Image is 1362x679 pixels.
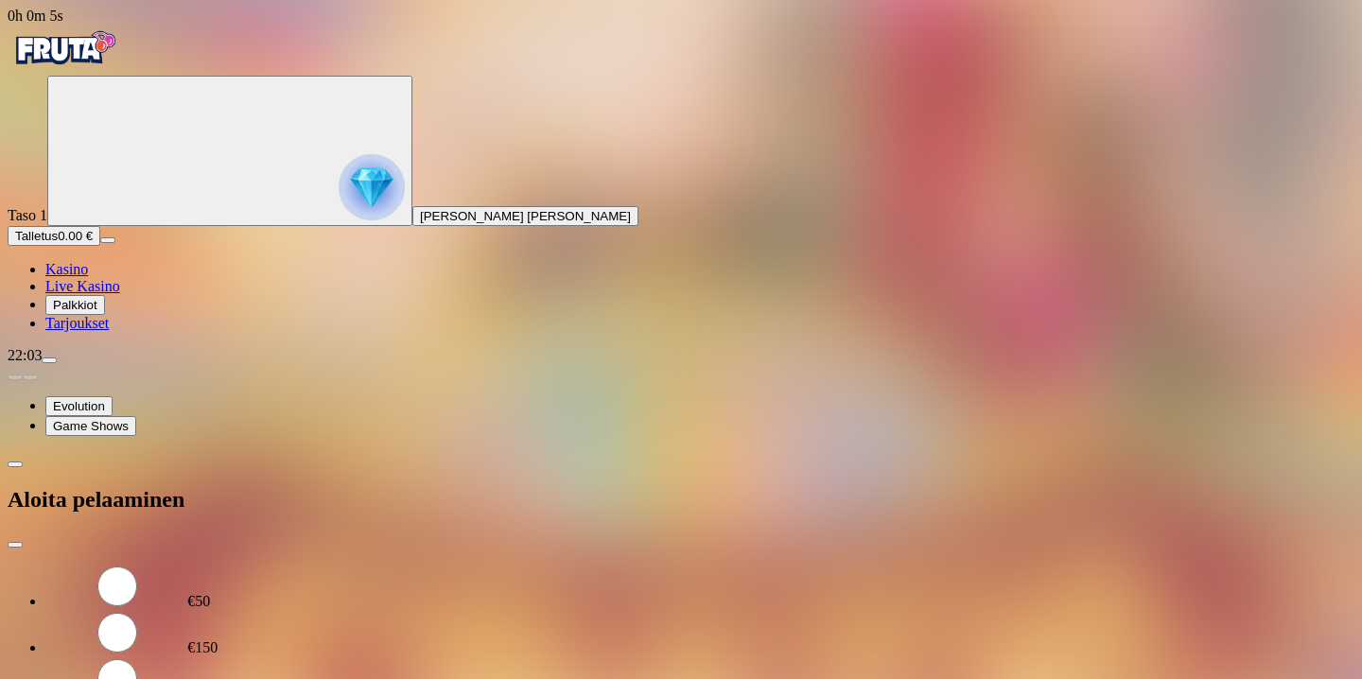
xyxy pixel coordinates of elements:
[45,261,88,277] a: diamond iconKasino
[53,399,105,413] span: Evolution
[53,298,97,312] span: Palkkiot
[8,207,47,223] span: Taso 1
[45,295,105,315] button: reward iconPalkkiot
[412,206,638,226] button: [PERSON_NAME] [PERSON_NAME]
[45,261,88,277] span: Kasino
[187,593,210,609] label: €50
[8,487,1354,513] h2: Aloita pelaaminen
[45,315,109,331] a: gift-inverted iconTarjoukset
[8,25,121,72] img: Fruta
[15,229,58,243] span: Talletus
[45,278,120,294] a: poker-chip iconLive Kasino
[187,639,218,655] label: €150
[8,542,23,548] button: close
[23,374,38,380] button: next slide
[45,278,120,294] span: Live Kasino
[8,461,23,467] button: chevron-left icon
[420,209,631,223] span: [PERSON_NAME] [PERSON_NAME]
[45,396,113,416] button: Evolution
[8,374,23,380] button: prev slide
[58,229,93,243] span: 0.00 €
[45,315,109,331] span: Tarjoukset
[8,25,1354,332] nav: Primary
[8,8,63,24] span: user session time
[8,59,121,75] a: Fruta
[339,154,405,220] img: reward progress
[45,416,136,436] button: Game Shows
[100,237,115,243] button: menu
[42,357,57,363] button: menu
[53,419,129,433] span: Game Shows
[8,226,100,246] button: Talletusplus icon0.00 €
[8,347,42,363] span: 22:03
[47,76,412,226] button: reward progress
